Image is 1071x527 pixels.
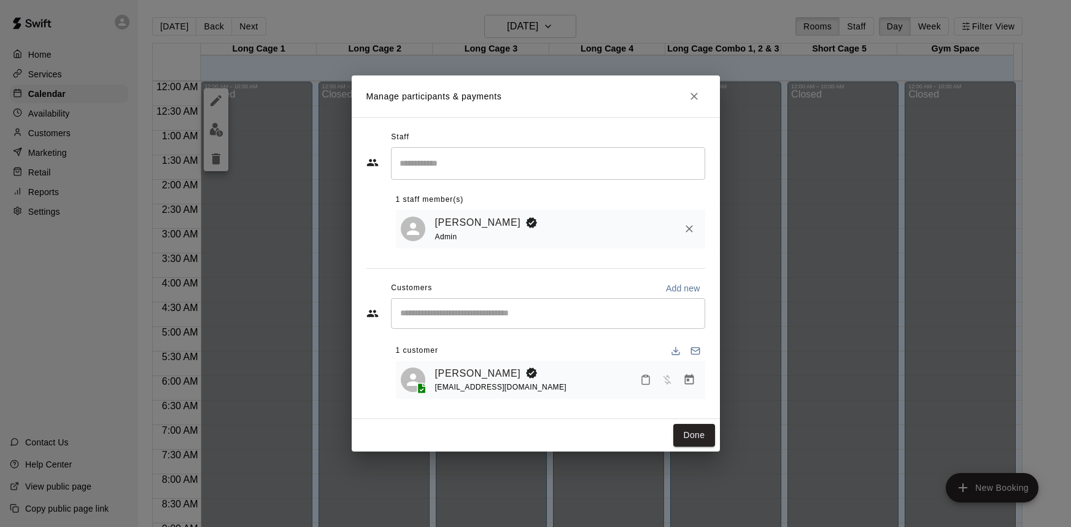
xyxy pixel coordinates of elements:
a: [PERSON_NAME] [435,366,521,382]
span: Admin [435,233,457,241]
span: [EMAIL_ADDRESS][DOMAIN_NAME] [435,383,567,391]
div: Brett Armour [401,217,425,241]
span: 1 customer [396,341,438,361]
button: Download list [666,341,686,361]
div: Search staff [391,147,705,180]
button: Close [683,85,705,107]
button: Mark attendance [635,369,656,390]
svg: Staff [366,156,379,169]
p: Manage participants & payments [366,90,502,103]
p: Add new [666,282,700,294]
button: Email participants [686,341,705,361]
span: 1 staff member(s) [396,190,464,210]
span: Customers [391,279,432,298]
svg: Booking Owner [525,217,538,229]
button: Manage bookings & payment [678,369,700,391]
button: Remove [678,218,700,240]
button: Add new [661,279,705,298]
div: Mindy Robinson [401,367,425,392]
span: Has not paid [656,374,678,384]
span: Staff [391,128,409,147]
button: Done [673,424,714,447]
svg: Booking Owner [525,367,538,379]
svg: Customers [366,307,379,320]
div: Start typing to search customers... [391,298,705,329]
a: [PERSON_NAME] [435,215,521,231]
